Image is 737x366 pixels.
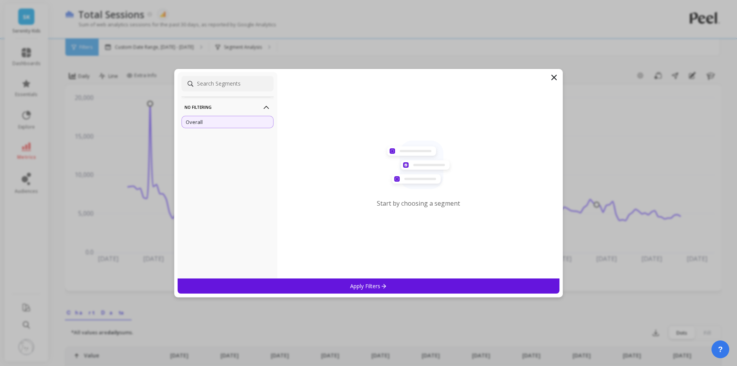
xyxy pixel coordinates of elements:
[718,344,723,355] span: ?
[186,119,203,125] p: Overall
[711,340,729,358] button: ?
[181,76,274,91] input: Search Segments
[350,282,387,290] p: Apply Filters
[185,97,270,117] p: No filtering
[377,199,460,208] p: Start by choosing a segment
